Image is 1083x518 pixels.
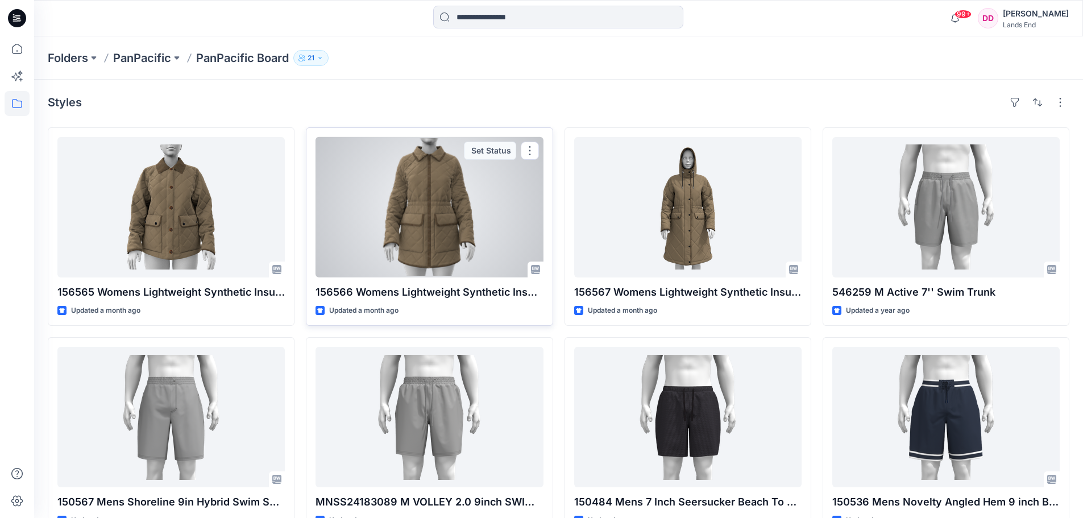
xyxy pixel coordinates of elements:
[329,305,399,317] p: Updated a month ago
[57,284,285,300] p: 156565 Womens Lightweight Synthetic Insulated A-Line Jacket
[846,305,910,317] p: Updated a year ago
[832,137,1060,277] a: 546259 M Active 7'' Swim Trunk
[978,8,998,28] div: DD
[832,284,1060,300] p: 546259 M Active 7'' Swim Trunk
[48,96,82,109] h4: Styles
[57,347,285,487] a: 150567 Mens Shoreline 9in Hybrid Swim Short With Strong Support
[316,494,543,510] p: MNSS24183089 M VOLLEY 2.0 9inch SWIM TRUNK
[48,50,88,66] a: Folders
[308,52,314,64] p: 21
[57,137,285,277] a: 156565 Womens Lightweight Synthetic Insulated A-Line Jacket
[316,284,543,300] p: 156566 Womens Lightweight Synthetic Insulated Barn Jacket
[71,305,140,317] p: Updated a month ago
[832,347,1060,487] a: 150536 Mens Novelty Angled Hem 9 inch Board Short
[574,284,802,300] p: 156567 Womens Lightweight Synthetic Insulated Coat
[1003,7,1069,20] div: [PERSON_NAME]
[113,50,171,66] a: PanPacific
[1003,20,1069,29] div: Lands End
[832,494,1060,510] p: 150536 Mens Novelty Angled Hem 9 inch Board Short
[316,137,543,277] a: 156566 Womens Lightweight Synthetic Insulated Barn Jacket
[574,137,802,277] a: 156567 Womens Lightweight Synthetic Insulated Coat
[955,10,972,19] span: 99+
[588,305,657,317] p: Updated a month ago
[57,494,285,510] p: 150567 Mens Shoreline 9in Hybrid Swim Short With Strong Support
[574,494,802,510] p: 150484 Mens 7 Inch Seersucker Beach To Boardwalk Pull On Short
[293,50,329,66] button: 21
[574,347,802,487] a: 150484 Mens 7 Inch Seersucker Beach To Boardwalk Pull On Short
[196,50,289,66] p: PanPacific Board
[316,347,543,487] a: MNSS24183089 M VOLLEY 2.0 9inch SWIM TRUNK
